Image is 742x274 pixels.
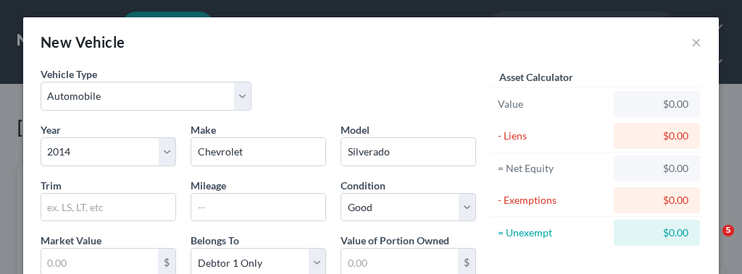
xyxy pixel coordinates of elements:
div: $0.00 [625,226,688,240]
label: Market Value [41,233,101,248]
label: Condition [341,178,385,193]
label: Year [41,122,61,137]
div: $0.00 [625,129,688,143]
iframe: Intercom live chat [693,225,728,260]
input: ex. Altima [341,138,475,166]
div: $0.00 [625,193,688,207]
div: New Vehicle [41,32,125,52]
div: - Liens [498,129,607,143]
div: = Net Equity [498,161,607,176]
input: ex. LS, LT, etc [41,194,175,221]
span: Belongs To [191,234,239,247]
span: Make [191,124,216,136]
input: -- [191,194,325,221]
div: $0.00 [625,97,688,111]
input: ex. Nissan [191,138,325,166]
label: Asset Calculator [499,69,573,85]
label: Vehicle Type [41,67,97,82]
div: - Exemptions [498,193,607,207]
label: Mileage [191,178,226,193]
span: 5 [722,225,734,236]
label: Model [341,122,370,137]
button: × [691,33,701,51]
label: Trim [41,178,62,193]
div: $0.00 [625,161,688,176]
div: = Unexempt [498,226,607,240]
div: Value [498,97,607,111]
label: Value of Portion Owned [341,233,449,248]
